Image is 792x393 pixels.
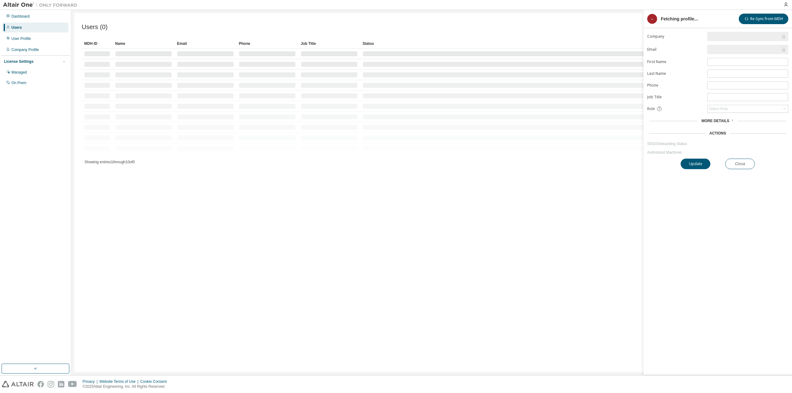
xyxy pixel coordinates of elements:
img: linkedin.svg [58,381,64,387]
div: Select Role [708,105,788,113]
img: altair_logo.svg [2,381,34,387]
button: Update [681,159,710,169]
div: Select Role [709,106,728,111]
img: facebook.svg [37,381,44,387]
img: Altair One [3,2,80,8]
div: Dashboard [11,14,30,19]
div: User Profile [11,36,31,41]
div: Job Title [301,39,358,49]
div: Email [177,39,234,49]
div: MDH ID [84,39,110,49]
div: License Settings [4,59,33,64]
button: Close [725,159,755,169]
button: Re-Sync from MDH [739,14,788,24]
div: Fetching profile... [661,16,698,21]
div: Privacy [83,379,99,384]
div: Website Terms of Use [99,379,140,384]
label: Last Name [647,71,704,76]
div: - [647,14,657,24]
div: Users [11,25,22,30]
label: Email [647,47,704,52]
a: Authorized Machines [647,150,788,155]
span: Users (0) [82,23,108,31]
div: Name [115,39,172,49]
img: instagram.svg [48,381,54,387]
div: Cookie Consent [140,379,170,384]
img: youtube.svg [68,381,77,387]
div: Company Profile [11,47,39,52]
span: Role [647,106,655,111]
label: Job Title [647,95,704,100]
label: Phone [647,83,704,88]
a: SSO/Onboarding Status [647,141,788,146]
label: Company [647,34,704,39]
div: Status [363,39,749,49]
div: Actions [709,131,726,136]
div: On Prem [11,80,26,85]
span: More Details [701,119,729,123]
div: Managed [11,70,27,75]
label: First Name [647,59,704,64]
span: Showing entries 1 through 10 of 0 [84,160,135,164]
p: © 2025 Altair Engineering, Inc. All Rights Reserved. [83,384,170,389]
div: Phone [239,39,296,49]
